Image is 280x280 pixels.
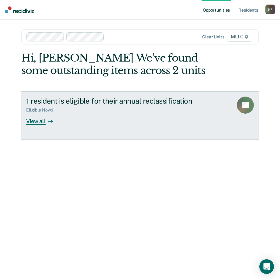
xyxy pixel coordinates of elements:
[202,34,224,40] div: Clear units
[26,108,58,113] div: Eligible Now : 1
[21,91,259,140] a: 1 resident is eligible for their annual reclassificationEligible Now:1View all
[21,52,211,77] div: Hi, [PERSON_NAME] We’ve found some outstanding items across 2 units
[227,32,252,42] span: MLTC
[5,6,34,13] img: Recidiviz
[26,113,60,125] div: View all
[265,5,275,14] div: K F
[259,259,274,274] div: Open Intercom Messenger
[26,97,228,105] div: 1 resident is eligible for their annual reclassification
[265,5,275,14] button: KF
